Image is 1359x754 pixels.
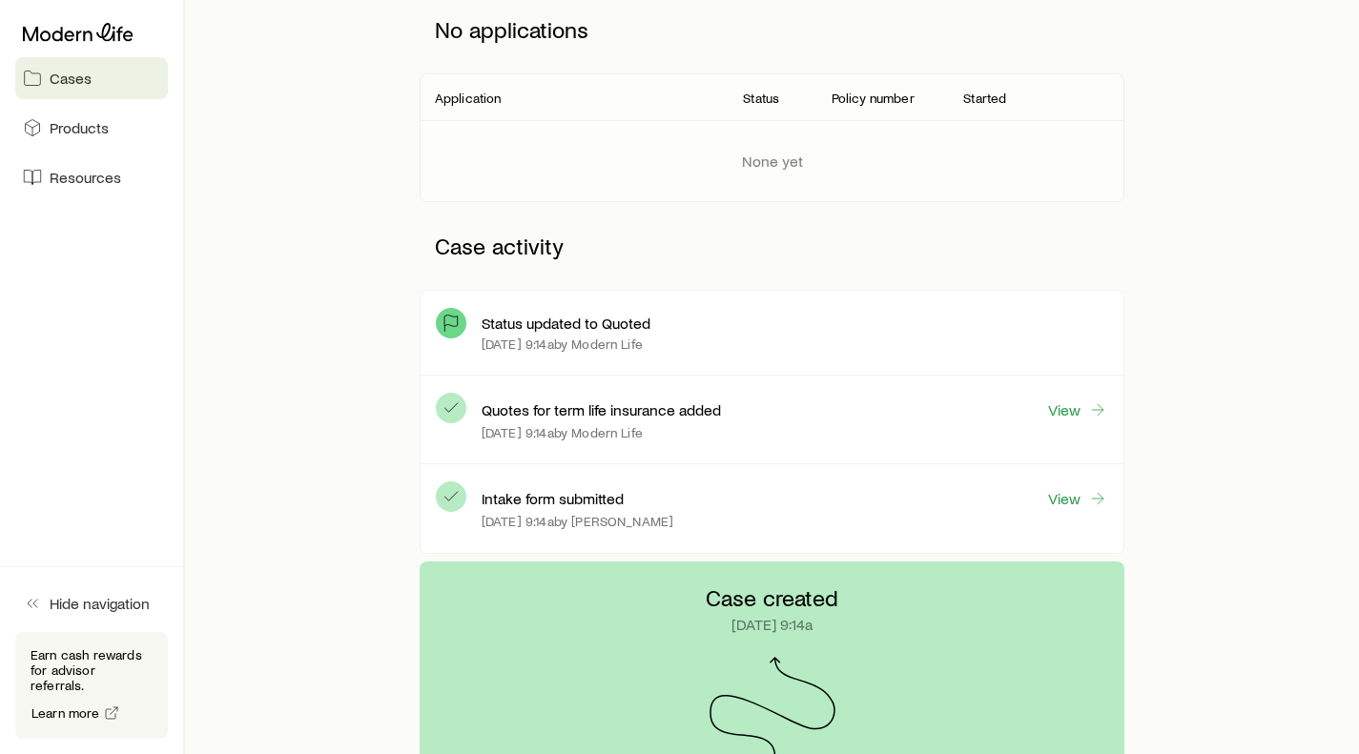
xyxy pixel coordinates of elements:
a: View [1047,399,1108,420]
p: [DATE] 9:14a [731,615,813,634]
p: Started [963,91,1006,106]
a: Products [15,107,168,149]
button: Hide navigation [15,582,168,624]
p: Status [743,91,779,106]
p: No applications [420,1,1124,58]
p: [DATE] 9:14a by Modern Life [482,425,643,440]
span: Products [50,118,109,137]
a: Resources [15,156,168,198]
p: Status updated to Quoted [482,314,650,333]
p: Policy number [832,91,915,106]
a: Cases [15,57,168,99]
span: Resources [50,168,121,187]
a: View [1047,488,1108,509]
span: Learn more [31,706,100,720]
p: Quotes for term life insurance added [482,400,721,419]
span: Hide navigation [50,594,150,613]
p: Case created [706,584,838,611]
p: Case activity [420,217,1124,275]
p: [DATE] 9:14a by [PERSON_NAME] [482,514,673,529]
div: Earn cash rewards for advisor referrals.Learn more [15,632,168,739]
p: Intake form submitted [482,489,624,508]
p: [DATE] 9:14a by Modern Life [482,336,643,352]
p: None yet [742,152,803,171]
span: Cases [50,69,92,88]
p: Earn cash rewards for advisor referrals. [31,647,153,693]
p: Application [435,91,502,106]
